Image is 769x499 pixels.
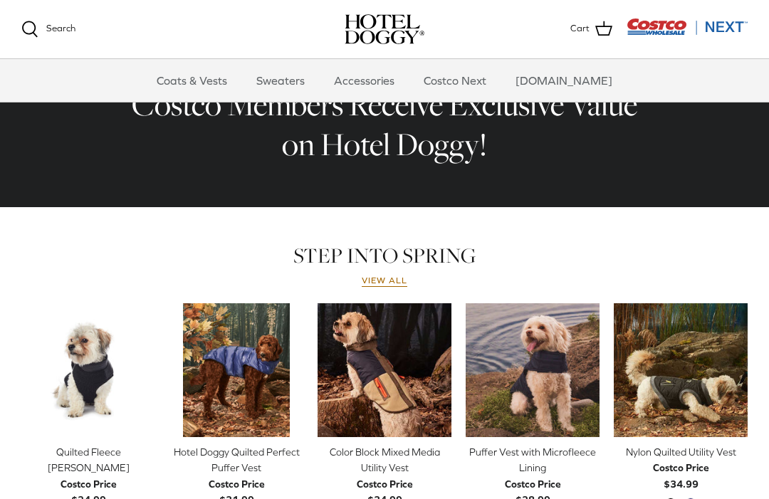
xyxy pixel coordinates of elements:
[653,460,709,476] div: Costco Price
[21,303,155,437] a: Quilted Fleece Melton Vest
[21,21,75,38] a: Search
[169,303,303,437] a: Hotel Doggy Quilted Perfect Puffer Vest
[293,241,476,270] a: STEP INTO SPRING
[466,444,600,476] div: Puffer Vest with Microfleece Lining
[321,59,407,102] a: Accessories
[121,85,648,165] h2: Costco Members Receive Exclusive Value on Hotel Doggy!
[61,476,117,492] div: Costco Price
[46,23,75,33] span: Search
[614,303,748,437] a: Nylon Quilted Utility Vest
[345,14,424,44] img: hoteldoggycom
[318,303,451,437] a: Color Block Mixed Media Utility Vest
[614,444,748,492] a: Nylon Quilted Utility Vest Costco Price$34.99
[411,59,499,102] a: Costco Next
[345,14,424,44] a: hoteldoggy.com hoteldoggycom
[503,59,625,102] a: [DOMAIN_NAME]
[362,275,407,287] a: View all
[244,59,318,102] a: Sweaters
[21,444,155,476] div: Quilted Fleece [PERSON_NAME]
[627,27,748,38] a: Visit Costco Next
[357,476,413,492] div: Costco Price
[169,444,303,476] div: Hotel Doggy Quilted Perfect Puffer Vest
[505,476,561,492] div: Costco Price
[570,21,590,36] span: Cart
[653,460,709,489] b: $34.99
[318,303,451,437] img: tan dog wearing a blue & brown vest
[318,444,451,476] div: Color Block Mixed Media Utility Vest
[209,476,265,492] div: Costco Price
[614,444,748,460] div: Nylon Quilted Utility Vest
[627,18,748,36] img: Costco Next
[466,303,600,437] a: Puffer Vest with Microfleece Lining
[144,59,240,102] a: Coats & Vests
[570,20,612,38] a: Cart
